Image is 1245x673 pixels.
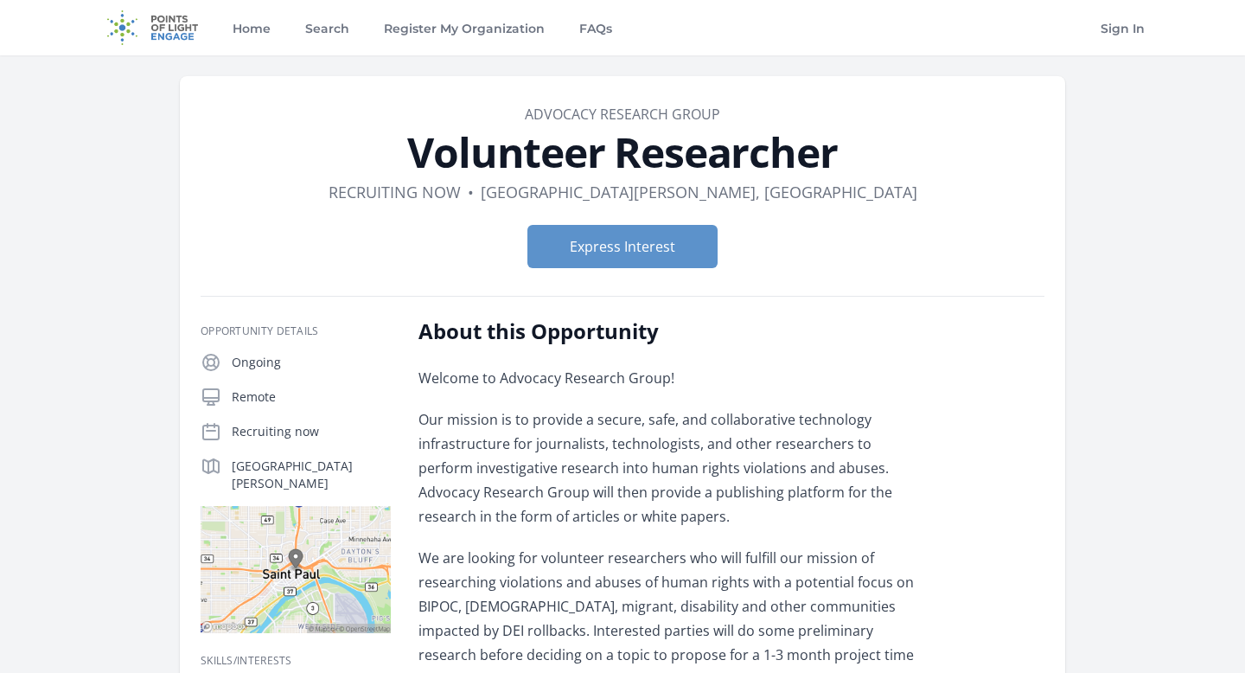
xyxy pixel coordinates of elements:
h2: About this Opportunity [418,317,924,345]
p: Remote [232,388,391,406]
dd: [GEOGRAPHIC_DATA][PERSON_NAME], [GEOGRAPHIC_DATA] [481,180,917,204]
a: Advocacy Research Group [525,105,720,124]
img: Map [201,506,391,633]
p: Our mission is to provide a secure, safe, and collaborative technology infrastructure for journal... [418,407,924,529]
h1: Volunteer Researcher [201,131,1044,173]
p: Recruiting now [232,423,391,440]
button: Express Interest [527,225,718,268]
p: [GEOGRAPHIC_DATA][PERSON_NAME] [232,458,391,492]
div: • [468,180,474,204]
h3: Skills/Interests [201,654,391,668]
p: Ongoing [232,354,391,371]
h3: Opportunity Details [201,324,391,338]
p: Welcome to Advocacy Research Group! [418,366,924,390]
dd: Recruiting now [329,180,461,204]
